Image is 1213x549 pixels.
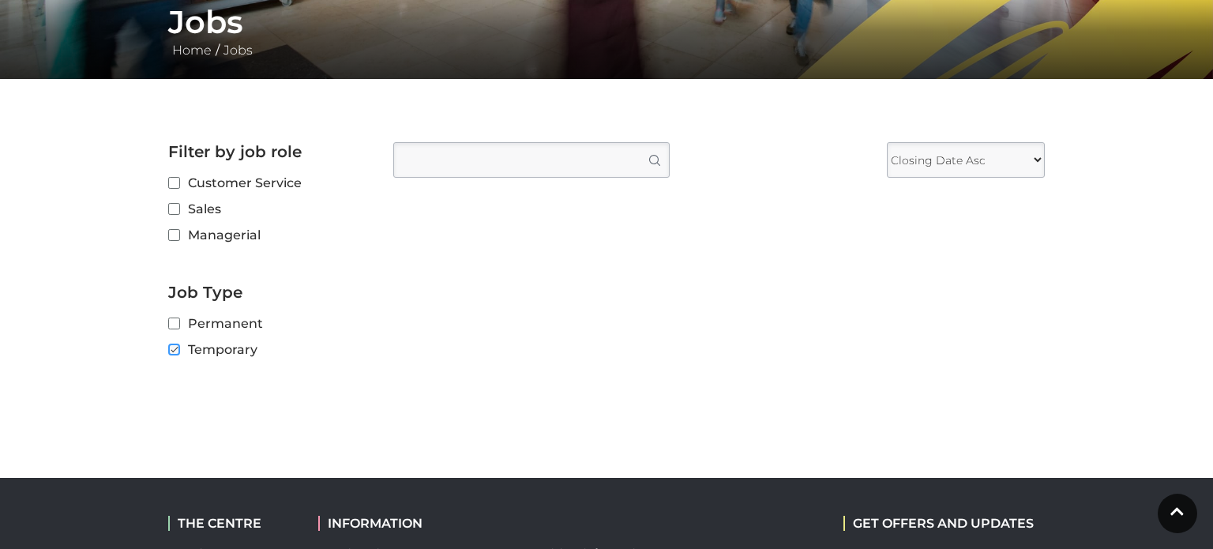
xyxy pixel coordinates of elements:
h2: THE CENTRE [168,516,295,531]
label: Temporary [168,340,370,359]
div: / [156,3,1057,60]
label: Sales [168,199,370,219]
h2: INFORMATION [318,516,520,531]
h2: Job Type [168,283,370,302]
label: Managerial [168,225,370,245]
a: Jobs [220,43,257,58]
h2: Filter by job role [168,142,370,161]
h2: GET OFFERS AND UPDATES [843,516,1034,531]
a: Home [168,43,216,58]
h1: Jobs [168,3,1045,41]
label: Permanent [168,314,370,333]
label: Customer Service [168,173,370,193]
